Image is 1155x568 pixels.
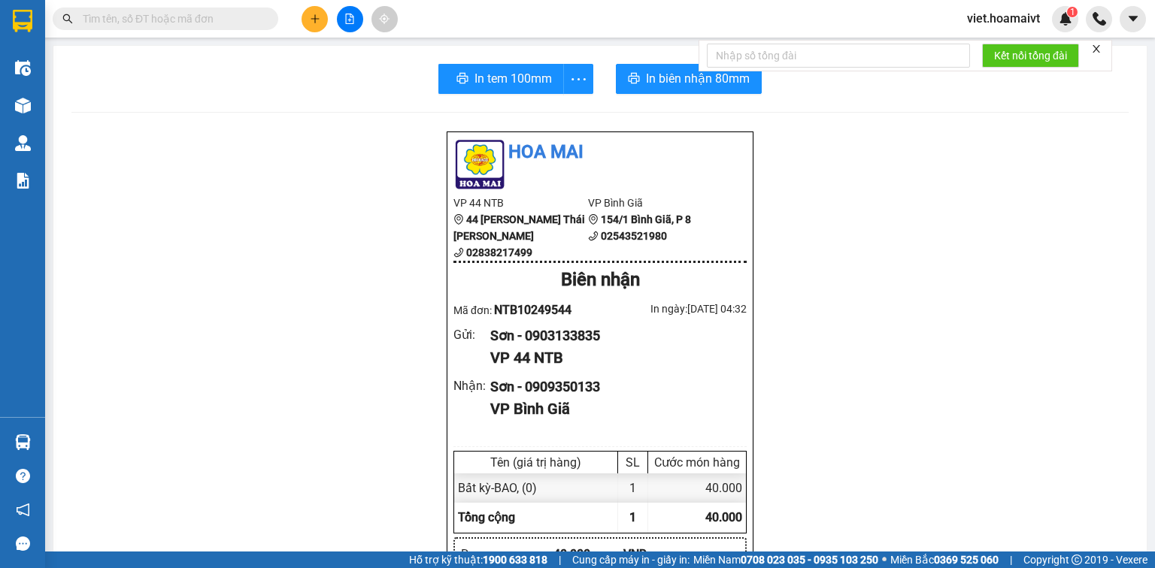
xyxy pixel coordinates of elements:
[453,138,747,167] li: Hoa Mai
[890,551,999,568] span: Miền Bắc
[453,266,747,295] div: Biên nhận
[15,98,31,113] img: warehouse-icon
[705,510,742,524] span: 40.000
[453,214,464,225] span: environment
[553,545,623,563] div: 40.000
[1069,7,1075,17] span: 1
[618,473,648,503] div: 1
[453,301,600,319] div: Mã đơn:
[601,213,691,225] b: 154/1 Bình Giã, P 8
[601,230,667,242] b: 02543521980
[955,9,1052,28] span: viet.hoamaivt
[458,455,614,470] div: Tên (giá trị hàng)
[882,557,887,563] span: ⚪️
[623,545,693,563] div: VND
[1126,12,1140,26] span: caret-down
[458,481,537,495] span: Bất kỳ - BAO, (0)
[1091,44,1102,54] span: close
[302,6,328,32] button: plus
[622,455,644,470] div: SL
[453,195,588,211] li: VP 44 NTB
[588,195,723,211] li: VP Bình Giã
[616,64,762,94] button: printerIn biên nhận 80mm
[982,44,1079,68] button: Kết nối tổng đài
[310,14,320,24] span: plus
[371,6,398,32] button: aim
[15,60,31,76] img: warehouse-icon
[741,554,878,566] strong: 0708 023 035 - 0935 103 250
[483,554,547,566] strong: 1900 633 818
[16,503,30,517] span: notification
[474,69,552,88] span: In tem 100mm
[453,213,585,242] b: 44 [PERSON_NAME] Thái [PERSON_NAME]
[693,551,878,568] span: Miền Nam
[934,554,999,566] strong: 0369 525 060
[646,69,750,88] span: In biên nhận 80mm
[16,536,30,551] span: message
[588,231,599,241] span: phone
[490,346,735,370] div: VP 44 NTB
[564,70,593,89] span: more
[490,325,735,346] div: Sơn - 0903133835
[490,397,735,421] div: VP Bình Giã
[1067,7,1078,17] sup: 1
[13,10,32,32] img: logo-vxr
[559,551,561,568] span: |
[600,301,747,317] div: In ngày: [DATE] 04:32
[15,135,31,151] img: warehouse-icon
[62,14,73,24] span: search
[1059,12,1072,26] img: icon-new-feature
[379,14,390,24] span: aim
[453,376,490,395] div: Nhận :
[456,72,468,86] span: printer
[409,551,547,568] span: Hỗ trợ kỹ thuật:
[994,47,1067,64] span: Kết nối tổng đài
[461,545,553,563] div: R :
[337,6,363,32] button: file-add
[1120,6,1146,32] button: caret-down
[458,510,515,524] span: Tổng cộng
[572,551,690,568] span: Cung cấp máy in - giấy in:
[83,11,260,27] input: Tìm tên, số ĐT hoặc mã đơn
[629,510,636,524] span: 1
[707,44,970,68] input: Nhập số tổng đài
[628,72,640,86] span: printer
[453,138,506,191] img: logo.jpg
[588,214,599,225] span: environment
[648,473,746,503] div: 40.000
[1093,12,1106,26] img: phone-icon
[15,173,31,189] img: solution-icon
[466,246,532,258] b: 02838217499
[1072,554,1082,565] span: copyright
[16,469,30,483] span: question-circle
[453,325,490,344] div: Gửi :
[490,376,735,397] div: Sơn - 0909350133
[652,455,742,470] div: Cước món hàng
[15,434,31,450] img: warehouse-icon
[563,64,593,94] button: more
[344,14,355,24] span: file-add
[1010,551,1012,568] span: |
[453,247,464,258] span: phone
[438,64,564,94] button: printerIn tem 100mm
[494,303,571,317] span: NTB10249544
